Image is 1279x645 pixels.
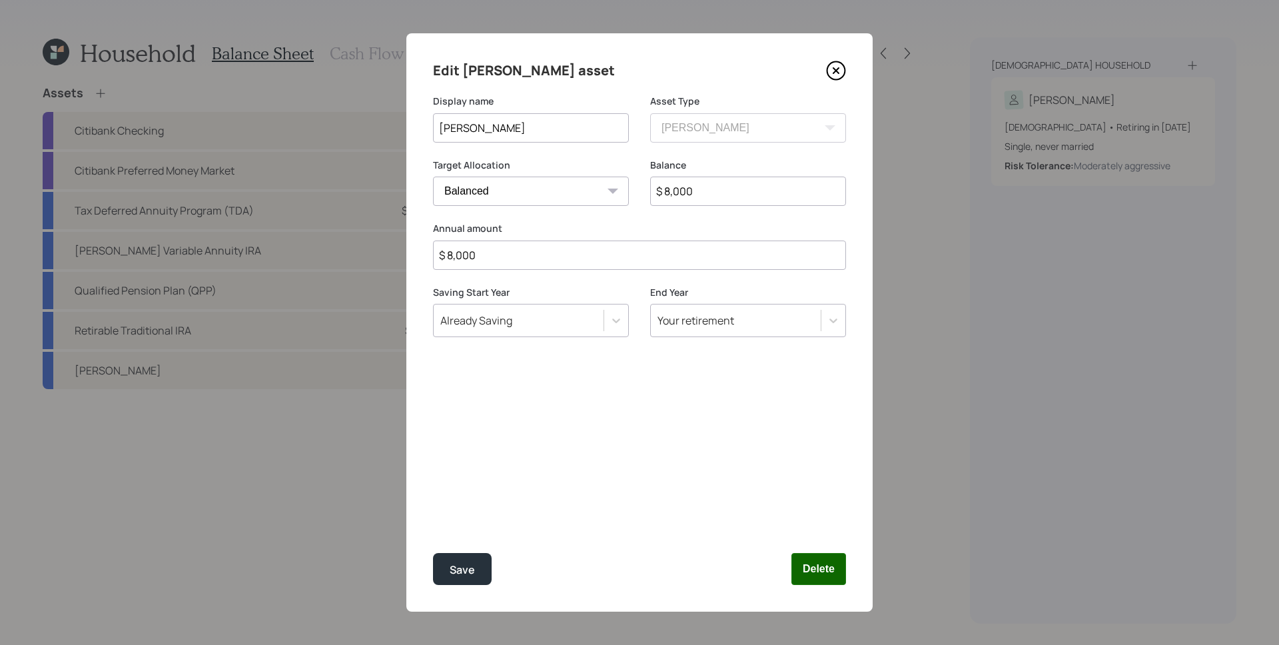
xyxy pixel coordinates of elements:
[650,95,846,108] label: Asset Type
[433,286,629,299] label: Saving Start Year
[657,313,734,328] div: Your retirement
[433,60,615,81] h4: Edit [PERSON_NAME] asset
[450,561,475,579] div: Save
[433,159,629,172] label: Target Allocation
[433,95,629,108] label: Display name
[650,159,846,172] label: Balance
[650,286,846,299] label: End Year
[433,553,492,585] button: Save
[791,553,846,585] button: Delete
[433,222,846,235] label: Annual amount
[440,313,512,328] div: Already Saving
